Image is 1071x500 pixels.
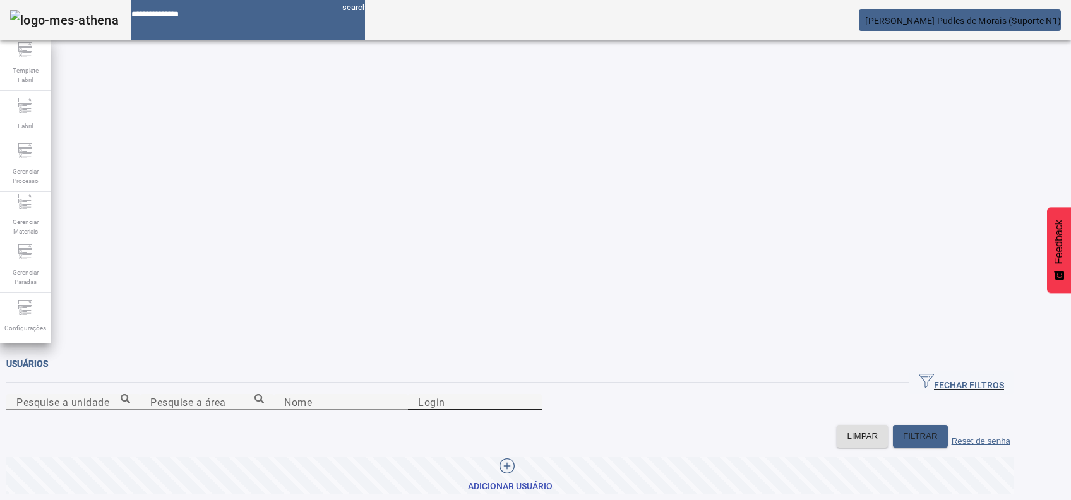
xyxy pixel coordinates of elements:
[284,396,312,408] mat-label: Nome
[6,163,44,189] span: Gerenciar Processo
[952,436,1010,446] label: Reset de senha
[1053,220,1065,264] span: Feedback
[865,16,1061,26] span: [PERSON_NAME] Pudles de Morais (Suporte N1)
[16,395,130,410] input: Number
[16,396,109,408] mat-label: Pesquise a unidade
[418,396,445,408] mat-label: Login
[6,62,44,88] span: Template Fabril
[6,213,44,240] span: Gerenciar Materiais
[1,319,50,336] span: Configurações
[847,430,878,443] span: LIMPAR
[10,10,119,30] img: logo-mes-athena
[1047,207,1071,293] button: Feedback - Mostrar pesquisa
[909,371,1014,394] button: FECHAR FILTROS
[150,395,264,410] input: Number
[14,117,37,134] span: Fabril
[919,373,1004,392] span: FECHAR FILTROS
[948,425,1014,448] button: Reset de senha
[468,480,553,493] div: Adicionar Usuário
[903,430,938,443] span: FILTRAR
[150,396,226,408] mat-label: Pesquise a área
[6,264,44,290] span: Gerenciar Paradas
[893,425,948,448] button: FILTRAR
[6,457,1014,494] button: Adicionar Usuário
[837,425,888,448] button: LIMPAR
[6,359,48,369] span: Usuários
